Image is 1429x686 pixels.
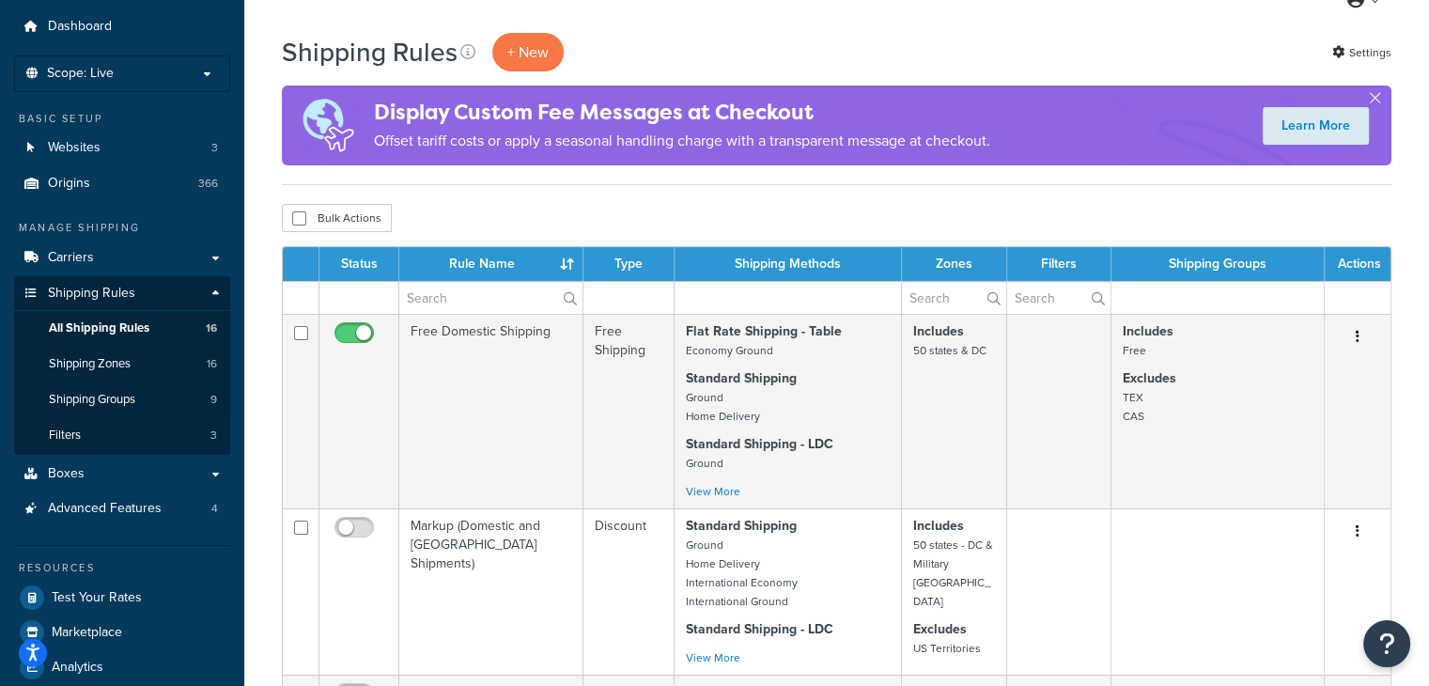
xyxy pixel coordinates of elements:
span: All Shipping Rules [49,320,149,336]
strong: Standard Shipping [686,368,797,388]
td: Discount [583,508,675,675]
a: Websites 3 [14,131,230,165]
span: 4 [211,501,218,517]
p: Offset tariff costs or apply a seasonal handling charge with a transparent message at checkout. [374,128,990,154]
div: Manage Shipping [14,220,230,236]
li: Shipping Groups [14,382,230,417]
span: 3 [211,140,218,156]
span: Dashboard [48,19,112,35]
span: Scope: Live [47,66,114,82]
p: + New [492,33,564,71]
div: Basic Setup [14,111,230,127]
span: Marketplace [52,625,122,641]
span: Shipping Groups [49,392,135,408]
a: Advanced Features 4 [14,491,230,526]
small: US Territories [913,640,981,657]
button: Open Resource Center [1363,620,1410,667]
a: Analytics [14,650,230,684]
a: Test Your Rates [14,581,230,615]
small: Ground [686,455,723,472]
span: 16 [206,320,217,336]
td: Free Shipping [583,314,675,508]
input: Search [1007,282,1111,314]
small: 50 states - DC & Military [GEOGRAPHIC_DATA] [913,537,993,610]
th: Zones [902,247,1007,281]
span: Filters [49,428,81,444]
th: Type [583,247,675,281]
input: Search [902,282,1006,314]
span: Shipping Rules [48,286,135,302]
strong: Includes [913,516,964,536]
a: Boxes [14,457,230,491]
span: Test Your Rates [52,590,142,606]
span: Shipping Zones [49,356,131,372]
span: 3 [210,428,217,444]
a: Marketplace [14,616,230,649]
span: Carriers [48,250,94,266]
small: 50 states & DC [913,342,986,359]
td: Free Domestic Shipping [399,314,583,508]
small: Ground Home Delivery [686,389,760,425]
a: View More [686,483,740,500]
a: Shipping Rules [14,276,230,311]
a: Shipping Zones 16 [14,347,230,382]
a: Origins 366 [14,166,230,201]
strong: Includes [1123,321,1173,341]
h4: Display Custom Fee Messages at Checkout [374,97,990,128]
strong: Includes [913,321,964,341]
li: Origins [14,166,230,201]
small: Economy Ground [686,342,773,359]
span: 16 [207,356,217,372]
strong: Standard Shipping - LDC [686,434,833,454]
th: Rule Name : activate to sort column ascending [399,247,583,281]
td: Markup (Domestic and [GEOGRAPHIC_DATA] Shipments) [399,508,583,675]
th: Status [319,247,399,281]
button: Bulk Actions [282,204,392,232]
strong: Excludes [1123,368,1176,388]
small: Free [1123,342,1146,359]
h1: Shipping Rules [282,34,458,70]
a: Dashboard [14,9,230,44]
span: 366 [198,176,218,192]
li: Advanced Features [14,491,230,526]
span: 9 [210,392,217,408]
a: Filters 3 [14,418,230,453]
small: Ground Home Delivery International Economy International Ground [686,537,798,610]
li: All Shipping Rules [14,311,230,346]
strong: Flat Rate Shipping - Table [686,321,842,341]
li: Shipping Rules [14,276,230,455]
input: Search [399,282,582,314]
strong: Excludes [913,619,967,639]
a: Shipping Groups 9 [14,382,230,417]
a: Carriers [14,241,230,275]
th: Filters [1007,247,1112,281]
li: Websites [14,131,230,165]
small: TEX CAS [1123,389,1144,425]
a: All Shipping Rules 16 [14,311,230,346]
th: Shipping Methods [675,247,902,281]
a: View More [686,649,740,666]
a: Learn More [1263,107,1369,145]
span: Advanced Features [48,501,162,517]
strong: Standard Shipping [686,516,797,536]
span: Boxes [48,466,85,482]
th: Actions [1325,247,1390,281]
div: Resources [14,560,230,576]
th: Shipping Groups [1111,247,1325,281]
strong: Standard Shipping - LDC [686,619,833,639]
span: Websites [48,140,101,156]
li: Shipping Zones [14,347,230,382]
span: Origins [48,176,90,192]
a: Settings [1332,39,1391,66]
li: Filters [14,418,230,453]
img: duties-banner-06bc72dcb5fe05cb3f9472aba00be2ae8eb53ab6f0d8bb03d382ba314ac3c341.png [282,86,374,165]
span: Analytics [52,660,103,676]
